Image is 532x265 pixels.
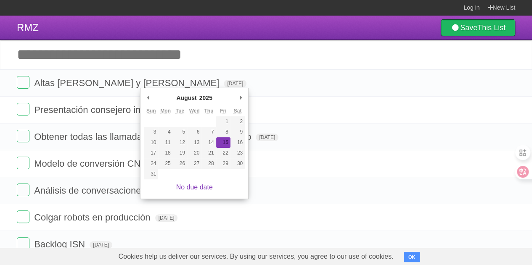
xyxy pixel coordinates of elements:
[17,130,29,142] label: Done
[158,137,172,148] button: 11
[34,78,221,88] span: Altas [PERSON_NAME] y [PERSON_NAME]
[160,108,171,114] abbr: Monday
[224,80,246,87] span: [DATE]
[230,116,245,127] button: 2
[204,108,213,114] abbr: Thursday
[144,148,158,158] button: 17
[110,248,402,265] span: Cookies help us deliver our services. By using our services, you agree to our use of cookies.
[34,185,213,196] span: Análisis de conversaciones de seguimiento
[173,127,187,137] button: 5
[404,252,420,262] button: OK
[216,158,230,169] button: 29
[189,108,200,114] abbr: Wednesday
[187,127,201,137] button: 6
[146,108,156,114] abbr: Sunday
[144,127,158,137] button: 3
[176,184,213,191] a: No due date
[173,137,187,148] button: 12
[17,157,29,169] label: Done
[90,241,112,249] span: [DATE]
[17,103,29,115] label: Done
[158,127,172,137] button: 4
[256,134,278,141] span: [DATE]
[441,19,515,36] a: SaveThis List
[198,92,214,104] div: 2025
[158,148,172,158] button: 18
[230,127,245,137] button: 9
[216,116,230,127] button: 1
[216,148,230,158] button: 22
[144,158,158,169] button: 24
[17,237,29,250] label: Done
[201,158,216,169] button: 28
[144,92,152,104] button: Previous Month
[34,239,87,249] span: Backlog ISN
[17,22,39,33] span: RMZ
[175,92,198,104] div: August
[17,184,29,196] label: Done
[220,108,226,114] abbr: Friday
[158,158,172,169] button: 25
[236,92,245,104] button: Next Month
[176,108,184,114] abbr: Tuesday
[34,158,143,169] span: Modelo de conversión CN
[144,169,158,179] button: 31
[230,137,245,148] button: 16
[17,76,29,89] label: Done
[187,137,201,148] button: 13
[216,137,230,148] button: 15
[34,131,253,142] span: Obtener todas las llamadas por fechas de un usuario
[187,158,201,169] button: 27
[34,105,193,115] span: Presentación consejero independiente
[216,127,230,137] button: 8
[144,137,158,148] button: 10
[201,137,216,148] button: 14
[201,148,216,158] button: 21
[155,214,178,222] span: [DATE]
[173,148,187,158] button: 19
[173,158,187,169] button: 26
[17,210,29,223] label: Done
[230,158,245,169] button: 30
[477,24,506,32] b: This List
[201,127,216,137] button: 7
[187,148,201,158] button: 20
[230,148,245,158] button: 23
[234,108,242,114] abbr: Saturday
[34,212,152,223] span: Colgar robots en producción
